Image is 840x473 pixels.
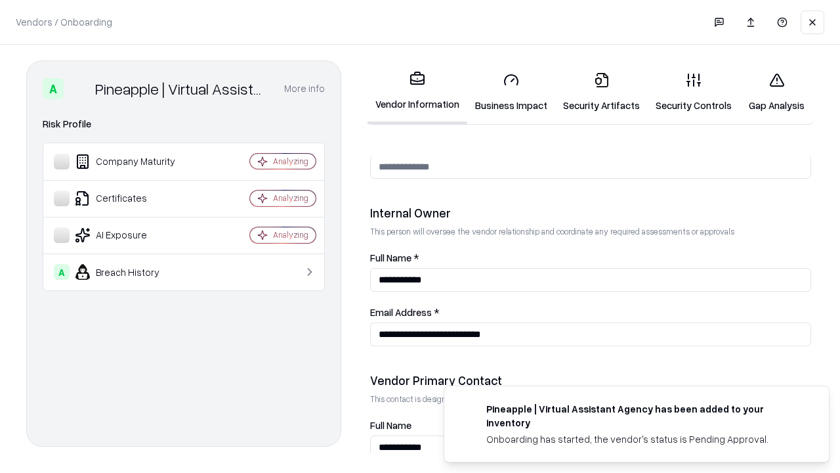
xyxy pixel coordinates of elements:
[43,78,64,99] div: A
[54,191,211,206] div: Certificates
[370,394,811,405] p: This contact is designated to receive the assessment request from Shift
[54,154,211,169] div: Company Maturity
[273,192,308,204] div: Analyzing
[16,15,112,29] p: Vendors / Onboarding
[648,62,740,123] a: Security Controls
[367,60,467,124] a: Vendor Information
[555,62,648,123] a: Security Artifacts
[460,402,476,418] img: trypineapple.com
[54,227,211,243] div: AI Exposure
[467,62,555,123] a: Business Impact
[273,229,308,240] div: Analyzing
[370,307,811,317] label: Email Address *
[370,253,811,263] label: Full Name *
[370,226,811,237] p: This person will oversee the vendor relationship and coordinate any required assessments or appro...
[740,62,814,123] a: Gap Analysis
[273,156,308,167] div: Analyzing
[370,205,811,221] div: Internal Owner
[43,116,325,132] div: Risk Profile
[486,402,797,430] div: Pineapple | Virtual Assistant Agency has been added to your inventory
[95,78,268,99] div: Pineapple | Virtual Assistant Agency
[370,420,811,430] label: Full Name
[54,264,70,280] div: A
[486,432,797,446] div: Onboarding has started, the vendor's status is Pending Approval.
[69,78,90,99] img: Pineapple | Virtual Assistant Agency
[284,77,325,101] button: More info
[370,372,811,388] div: Vendor Primary Contact
[54,264,211,280] div: Breach History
